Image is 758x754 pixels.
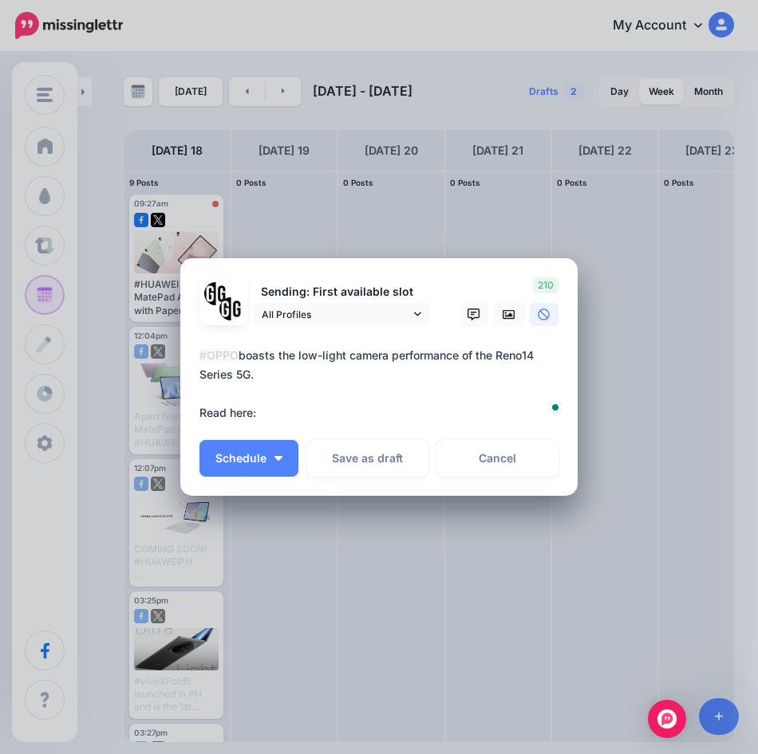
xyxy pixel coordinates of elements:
[306,440,428,477] button: Save as draft
[215,453,266,464] span: Schedule
[199,348,239,362] mark: #OPPO
[204,282,227,305] img: 353459792_649996473822713_4483302954317148903_n-bsa138318.png
[274,456,282,461] img: arrow-down-white.png
[436,440,559,477] a: Cancel
[254,283,429,301] p: Sending: First available slot
[648,700,686,738] div: Open Intercom Messenger
[262,306,410,323] span: All Profiles
[199,346,567,422] div: boasts the low-light camera performance of the Reno14 Series 5G. Read here:
[533,277,559,293] span: 210
[199,440,298,477] button: Schedule
[199,346,567,422] textarea: To enrich screen reader interactions, please activate Accessibility in Grammarly extension settings
[219,297,243,320] img: JT5sWCfR-79925.png
[254,303,429,326] a: All Profiles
